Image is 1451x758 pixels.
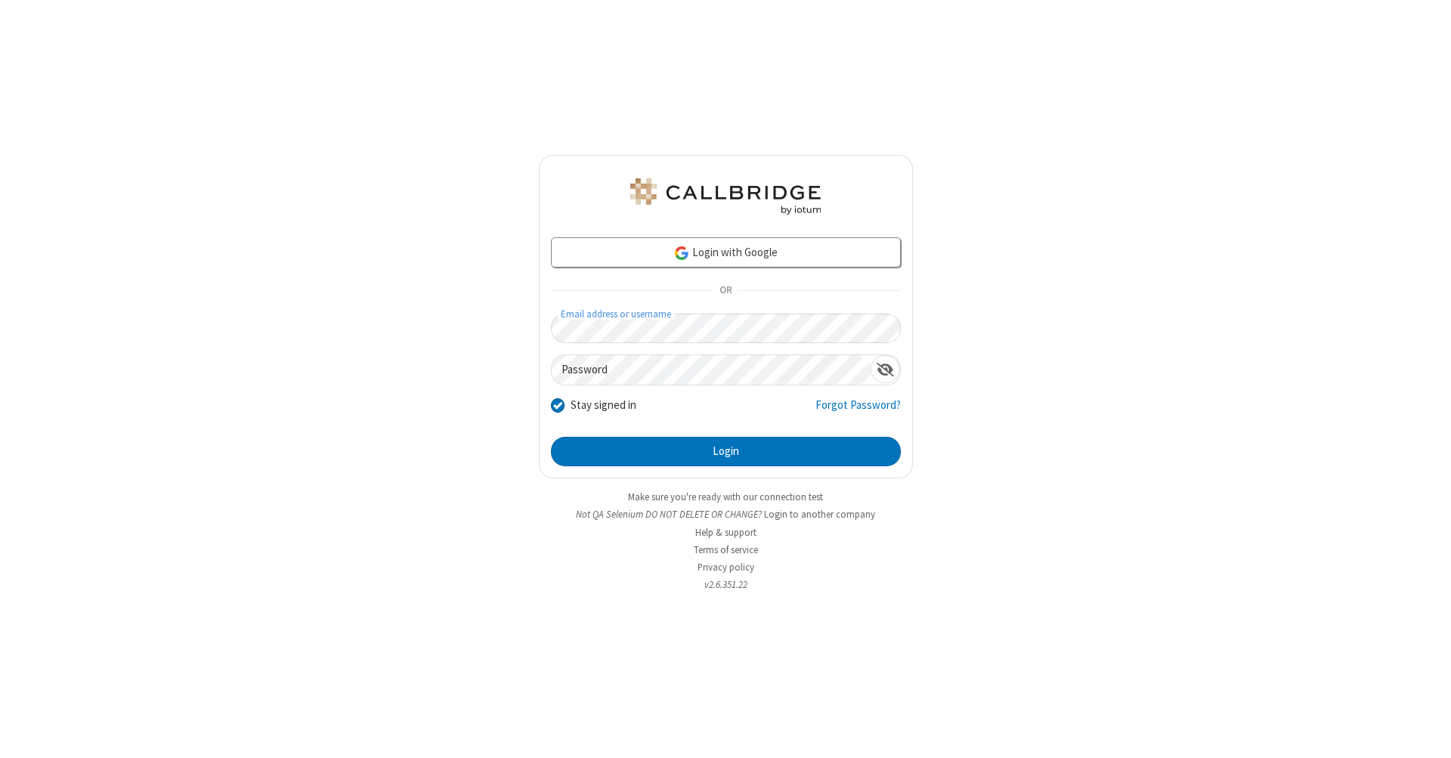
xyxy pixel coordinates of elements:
label: Stay signed in [571,397,636,414]
li: Not QA Selenium DO NOT DELETE OR CHANGE? [539,507,913,521]
a: Terms of service [694,543,758,556]
span: OR [713,280,738,302]
input: Email address or username [551,314,901,343]
a: Forgot Password? [815,397,901,425]
li: v2.6.351.22 [539,577,913,592]
div: Show password [871,355,900,383]
a: Login with Google [551,237,901,268]
a: Make sure you're ready with our connection test [628,490,823,503]
a: Help & support [695,526,756,539]
button: Login to another company [764,507,875,521]
img: QA Selenium DO NOT DELETE OR CHANGE [627,178,824,215]
a: Privacy policy [698,561,754,574]
button: Login [551,437,901,467]
input: Password [552,355,871,385]
img: google-icon.png [673,245,690,261]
